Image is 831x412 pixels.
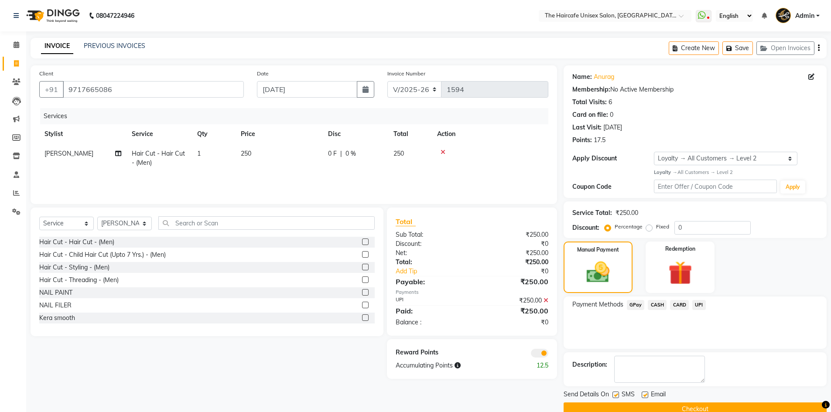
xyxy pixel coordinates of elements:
[692,300,706,310] span: UPI
[654,169,677,175] strong: Loyalty →
[594,72,614,82] a: Anurag
[472,258,555,267] div: ₹250.00
[396,289,548,296] div: Payments
[651,390,666,401] span: Email
[756,41,814,55] button: Open Invoices
[648,300,667,310] span: CASH
[665,245,695,253] label: Redemption
[132,150,185,167] span: Hair Cut - Hair Cut - (Men)
[776,8,791,23] img: Admin
[236,124,323,144] th: Price
[472,296,555,305] div: ₹250.00
[39,288,72,297] div: NAIL PAINT
[41,38,73,54] a: INVOICE
[340,149,342,158] span: |
[572,182,654,191] div: Coupon Code
[722,41,753,55] button: Save
[572,123,602,132] div: Last Visit:
[63,81,244,98] input: Search by Name/Mobile/Email/Code
[389,306,472,316] div: Paid:
[572,85,818,94] div: No Active Membership
[627,300,645,310] span: GPay
[472,276,555,287] div: ₹250.00
[661,258,700,288] img: _gift.svg
[572,223,599,232] div: Discount:
[389,249,472,258] div: Net:
[654,169,818,176] div: All Customers → Level 2
[572,72,592,82] div: Name:
[387,70,425,78] label: Invoice Number
[572,136,592,145] div: Points:
[572,98,607,107] div: Total Visits:
[39,238,114,247] div: Hair Cut - Hair Cut - (Men)
[472,306,555,316] div: ₹250.00
[603,123,622,132] div: [DATE]
[564,390,609,401] span: Send Details On
[158,216,375,230] input: Search or Scan
[39,276,119,285] div: Hair Cut - Threading - (Men)
[654,180,777,193] input: Enter Offer / Coupon Code
[39,250,166,259] div: Hair Cut - Child Hair Cut (Upto 7 Yrs.) - (Men)
[610,110,613,119] div: 0
[572,208,612,218] div: Service Total:
[197,150,201,157] span: 1
[389,230,472,239] div: Sub Total:
[572,110,608,119] div: Card on file:
[670,300,689,310] span: CARD
[389,276,472,287] div: Payable:
[669,41,719,55] button: Create New
[84,42,145,50] a: PREVIOUS INVOICES
[192,124,236,144] th: Qty
[594,136,605,145] div: 17.5
[572,360,607,369] div: Description:
[513,361,555,370] div: 12.5
[39,313,75,323] div: Kera smooth
[780,180,805,194] button: Apply
[39,70,53,78] label: Client
[396,217,416,226] span: Total
[572,154,654,163] div: Apply Discount
[40,108,555,124] div: Services
[389,296,472,305] div: UPI
[389,258,472,267] div: Total:
[39,301,72,310] div: NAIL FILER
[389,318,472,327] div: Balance :
[577,246,619,254] label: Manual Payment
[472,239,555,249] div: ₹0
[432,124,548,144] th: Action
[96,3,134,28] b: 08047224946
[323,124,388,144] th: Disc
[389,361,513,370] div: Accumulating Points
[472,230,555,239] div: ₹250.00
[22,3,82,28] img: logo
[39,124,127,144] th: Stylist
[795,11,814,20] span: Admin
[572,85,610,94] div: Membership:
[389,267,486,276] a: Add Tip
[345,149,356,158] span: 0 %
[39,263,109,272] div: Hair Cut - Styling - (Men)
[609,98,612,107] div: 6
[389,348,472,358] div: Reward Points
[579,259,617,286] img: _cash.svg
[486,267,555,276] div: ₹0
[389,239,472,249] div: Discount:
[472,318,555,327] div: ₹0
[39,81,64,98] button: +91
[388,124,432,144] th: Total
[127,124,192,144] th: Service
[241,150,251,157] span: 250
[472,249,555,258] div: ₹250.00
[616,208,638,218] div: ₹250.00
[622,390,635,401] span: SMS
[257,70,269,78] label: Date
[328,149,337,158] span: 0 F
[615,223,643,231] label: Percentage
[572,300,623,309] span: Payment Methods
[393,150,404,157] span: 250
[44,150,93,157] span: [PERSON_NAME]
[656,223,669,231] label: Fixed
